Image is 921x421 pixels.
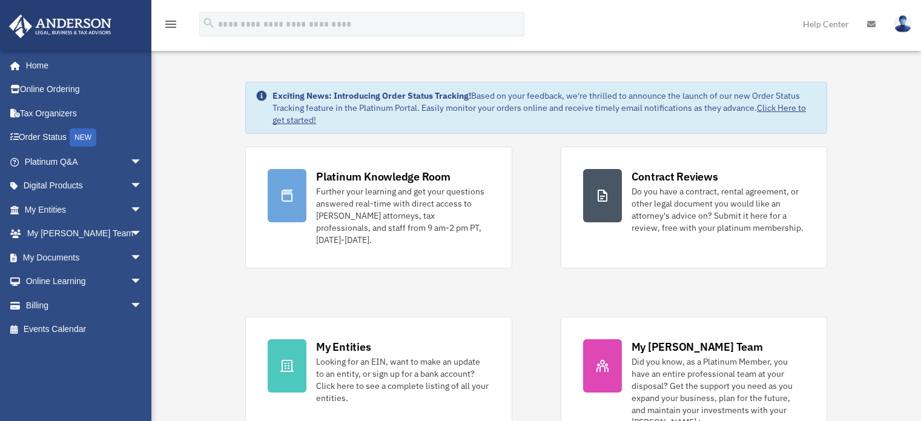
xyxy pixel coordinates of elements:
[245,147,512,268] a: Platinum Knowledge Room Further your learning and get your questions answered real-time with dire...
[8,53,154,78] a: Home
[5,15,115,38] img: Anderson Advisors Platinum Portal
[8,125,160,150] a: Order StatusNEW
[8,293,160,317] a: Billingarrow_drop_down
[163,17,178,31] i: menu
[316,185,489,246] div: Further your learning and get your questions answered real-time with direct access to [PERSON_NAM...
[163,21,178,31] a: menu
[316,169,451,184] div: Platinum Knowledge Room
[8,197,160,222] a: My Entitiesarrow_drop_down
[8,150,160,174] a: Platinum Q&Aarrow_drop_down
[8,78,160,102] a: Online Ordering
[8,245,160,270] a: My Documentsarrow_drop_down
[130,197,154,222] span: arrow_drop_down
[8,317,160,342] a: Events Calendar
[8,174,160,198] a: Digital Productsarrow_drop_down
[8,270,160,294] a: Online Learningarrow_drop_down
[202,16,216,30] i: search
[130,174,154,199] span: arrow_drop_down
[8,222,160,246] a: My [PERSON_NAME] Teamarrow_drop_down
[272,102,806,125] a: Click Here to get started!
[632,185,805,234] div: Do you have a contract, rental agreement, or other legal document you would like an attorney's ad...
[561,147,827,268] a: Contract Reviews Do you have a contract, rental agreement, or other legal document you would like...
[632,339,763,354] div: My [PERSON_NAME] Team
[316,339,371,354] div: My Entities
[316,356,489,404] div: Looking for an EIN, want to make an update to an entity, or sign up for a bank account? Click her...
[70,128,96,147] div: NEW
[272,90,471,101] strong: Exciting News: Introducing Order Status Tracking!
[130,245,154,270] span: arrow_drop_down
[130,293,154,318] span: arrow_drop_down
[272,90,817,126] div: Based on your feedback, we're thrilled to announce the launch of our new Order Status Tracking fe...
[894,15,912,33] img: User Pic
[130,270,154,294] span: arrow_drop_down
[130,222,154,247] span: arrow_drop_down
[130,150,154,174] span: arrow_drop_down
[632,169,718,184] div: Contract Reviews
[8,101,160,125] a: Tax Organizers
